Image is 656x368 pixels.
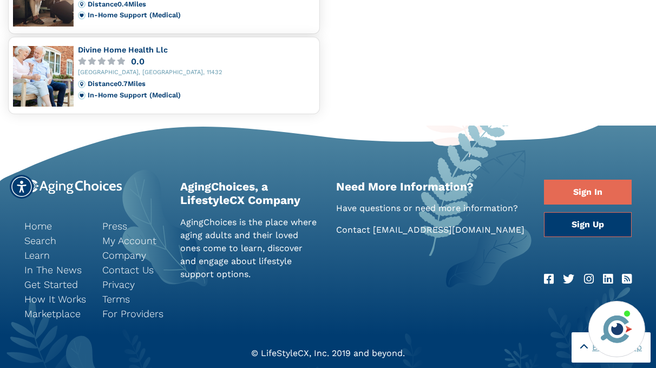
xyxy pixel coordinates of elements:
[102,248,164,262] a: Company
[78,11,86,19] img: primary.svg
[78,57,315,65] a: 0.0
[336,180,528,193] h2: Need More Information?
[78,69,315,76] div: [GEOGRAPHIC_DATA], [GEOGRAPHIC_DATA], 11432
[102,277,164,292] a: Privacy
[373,225,524,235] a: [EMAIL_ADDRESS][DOMAIN_NAME]
[78,91,86,99] img: primary.svg
[24,277,86,292] a: Get Started
[24,306,86,321] a: Marketplace
[592,341,642,354] span: Back to Top
[102,219,164,233] a: Press
[131,57,145,65] div: 0.0
[336,202,528,215] p: Have questions or need more information?
[24,180,122,194] img: 9-logo.svg
[24,233,86,248] a: Search
[16,347,640,360] div: © LifeStyleCX, Inc. 2019 and beyond.
[180,180,320,207] h2: AgingChoices, a LifestyleCX Company
[336,224,528,236] p: Contact
[78,1,86,8] img: distance.svg
[24,262,86,277] a: In The News
[102,292,164,306] a: Terms
[88,11,315,19] div: In-Home Support (Medical)
[180,216,320,281] p: AgingChoices is the place where aging adults and their loved ones come to learn, discover and eng...
[598,311,635,347] img: avatar
[88,91,315,99] div: In-Home Support (Medical)
[102,306,164,321] a: For Providers
[24,292,86,306] a: How It Works
[24,248,86,262] a: Learn
[102,233,164,248] a: My Account
[24,219,86,233] a: Home
[102,262,164,277] a: Contact Us
[78,80,86,88] img: distance.svg
[88,80,315,88] div: Distance 0.7 Miles
[10,175,34,199] div: Accessibility Menu
[442,147,645,294] iframe: iframe
[88,1,315,8] div: Distance 0.4 Miles
[78,45,168,54] a: Divine Home Health Llc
